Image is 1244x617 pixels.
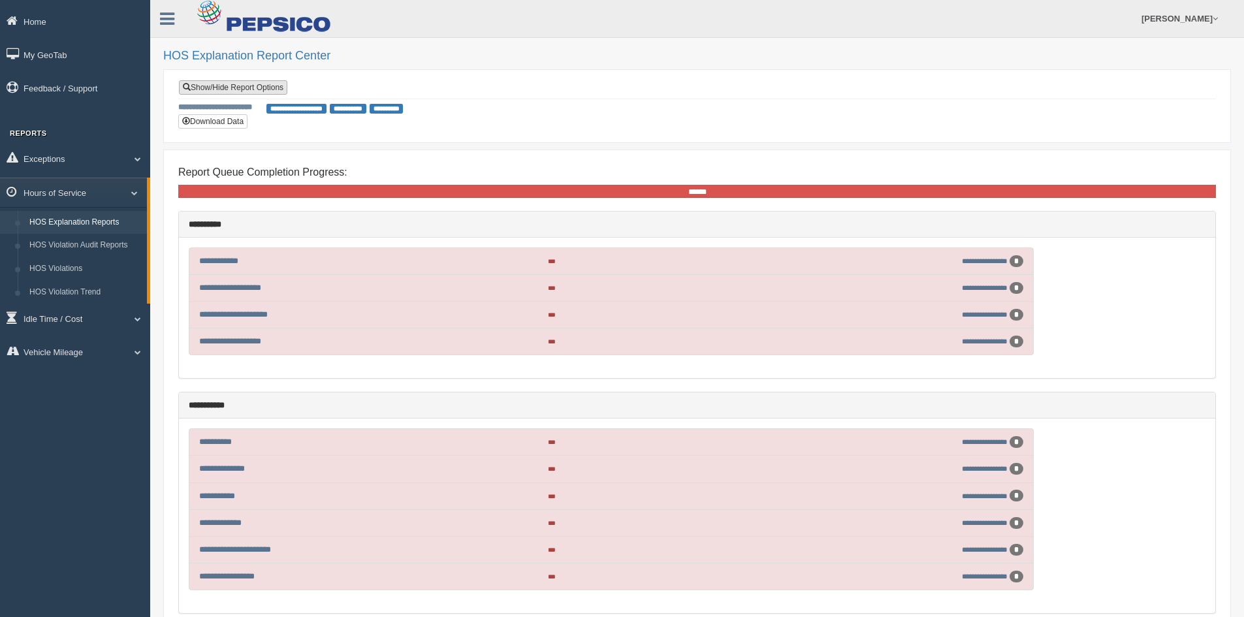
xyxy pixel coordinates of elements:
h4: Report Queue Completion Progress: [178,166,1216,178]
button: Download Data [178,114,247,129]
a: HOS Explanation Reports [24,211,147,234]
a: Show/Hide Report Options [179,80,287,95]
a: HOS Violations [24,257,147,281]
h2: HOS Explanation Report Center [163,50,1231,63]
a: HOS Violation Audit Reports [24,234,147,257]
a: HOS Violation Trend [24,281,147,304]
